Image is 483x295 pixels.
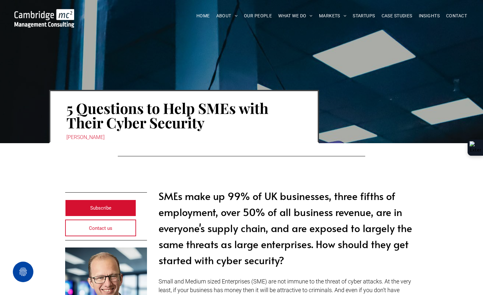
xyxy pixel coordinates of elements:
[90,200,111,216] span: Subscribe
[193,11,213,21] a: HOME
[275,11,316,21] a: WHAT WE DO
[349,11,378,21] a: STARTUPS
[443,11,470,21] a: CONTACT
[470,141,481,154] img: Extension Icon
[66,100,302,130] h1: 5 Questions to Help SMEs with Their Cyber Security
[65,220,136,236] a: Contact us
[89,220,112,236] span: Contact us
[378,11,416,21] a: CASE STUDIES
[14,10,74,17] a: Your Business Transformed | Cambridge Management Consulting
[241,11,275,21] a: OUR PEOPLE
[316,11,349,21] a: MARKETS
[159,189,412,267] span: SMEs make up 99% of UK businesses, three fifths of employment, over 50% of all business revenue, ...
[65,200,136,216] a: Subscribe
[14,9,74,28] img: Go to Homepage
[416,11,443,21] a: INSIGHTS
[66,133,302,142] div: [PERSON_NAME]
[213,11,241,21] a: ABOUT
